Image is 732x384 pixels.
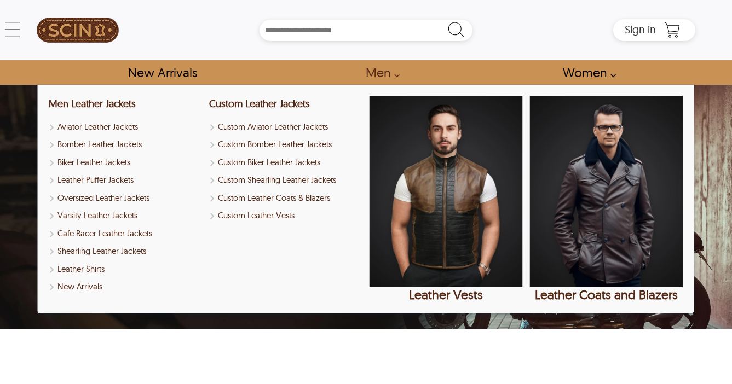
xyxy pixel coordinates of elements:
a: Shop Custom Bomber Leather Jackets [209,138,362,151]
a: Shop Men Aviator Leather Jackets [49,121,202,133]
a: Shop Custom Shearling Leather Jackets [209,174,362,187]
a: shop men's leather jackets [353,60,406,85]
a: Shop Custom Leather Vests [209,210,362,222]
a: Shop Men Shearling Leather Jackets [49,245,202,258]
a: Shop Women Leather Jackets [550,60,622,85]
a: Shop Men Leather Jackets [49,97,136,110]
a: Shop Men Cafe Racer Leather Jackets [49,228,202,240]
img: Leather Coats and Blazers [530,96,683,287]
a: Shop New Arrivals [116,60,209,85]
a: Leather Coats and Blazers [530,96,683,302]
a: Shop Custom Biker Leather Jackets [209,156,362,169]
img: SCIN [37,5,119,55]
a: Custom Leather Jackets [209,97,310,110]
a: Shop New Arrivals [49,281,202,293]
div: Leather Vests [370,287,523,302]
a: Custom Aviator Leather Jackets [209,121,362,133]
img: Leather Vests [370,96,523,287]
a: Shop Varsity Leather Jackets [49,210,202,222]
a: Shop Men Bomber Leather Jackets [49,138,202,151]
a: Shop Custom Leather Coats & Blazers [209,192,362,205]
a: Shop Men Biker Leather Jackets [49,156,202,169]
a: Shop Leather Shirts [49,263,202,276]
a: Shopping Cart [661,22,683,38]
div: Leather Coats and Blazers [530,287,683,302]
a: Shop Leather Puffer Jackets [49,174,202,187]
a: Sign in [625,26,656,35]
span: Sign in [625,22,656,36]
a: Shop Oversized Leather Jackets [49,192,202,205]
a: Leather Vests [370,96,523,302]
